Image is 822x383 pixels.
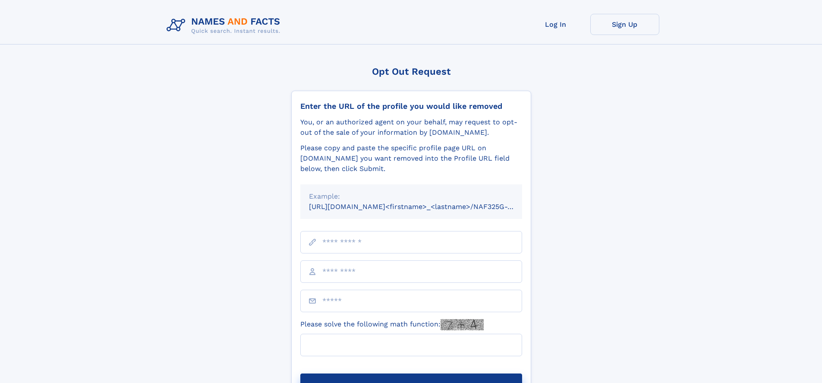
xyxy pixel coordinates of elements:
[291,66,531,77] div: Opt Out Request
[309,203,539,211] small: [URL][DOMAIN_NAME]<firstname>_<lastname>/NAF325G-xxxxxxxx
[300,101,522,111] div: Enter the URL of the profile you would like removed
[590,14,659,35] a: Sign Up
[300,319,484,330] label: Please solve the following math function:
[300,143,522,174] div: Please copy and paste the specific profile page URL on [DOMAIN_NAME] you want removed into the Pr...
[163,14,287,37] img: Logo Names and Facts
[300,117,522,138] div: You, or an authorized agent on your behalf, may request to opt-out of the sale of your informatio...
[521,14,590,35] a: Log In
[309,191,513,202] div: Example:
